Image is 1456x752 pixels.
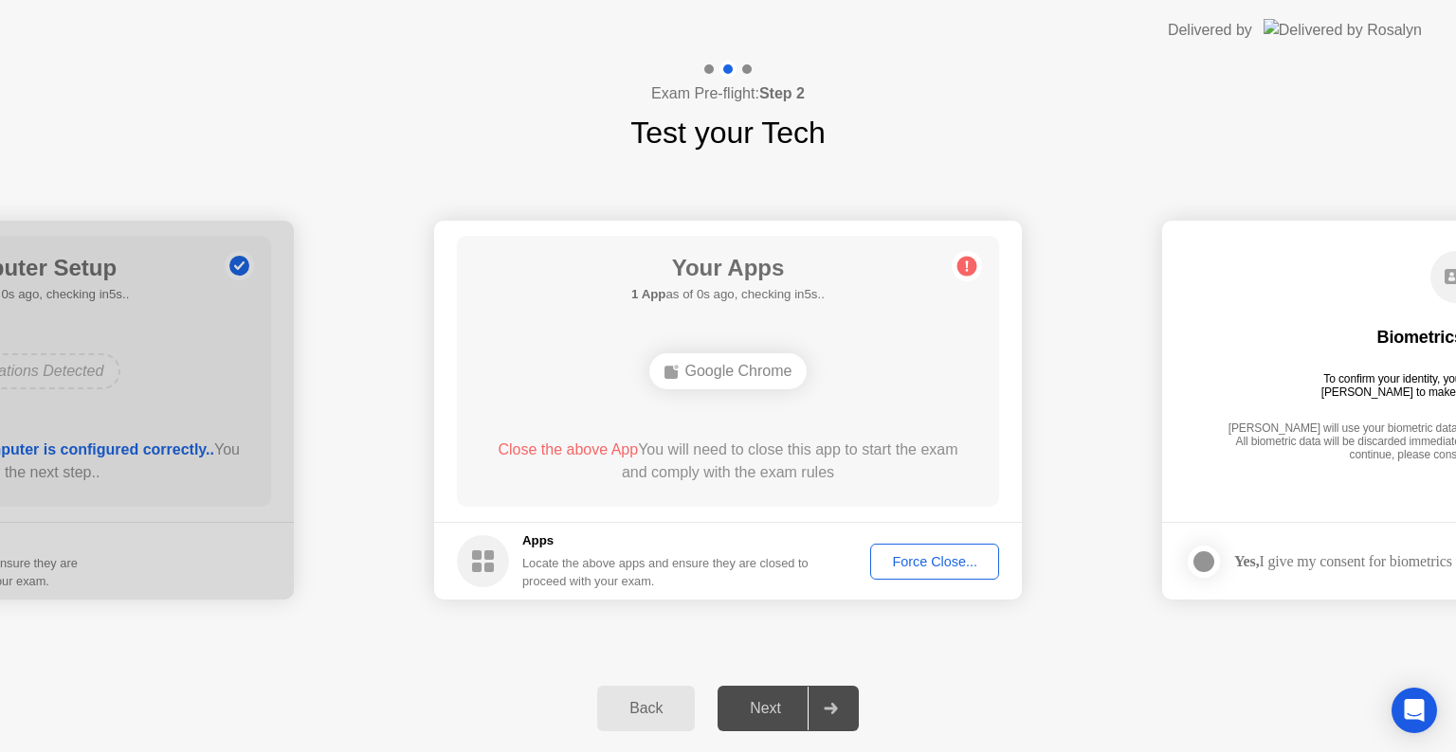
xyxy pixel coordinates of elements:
[522,554,810,590] div: Locate the above apps and ensure they are closed to proceed with your exam.
[484,439,973,484] div: You will need to close this app to start the exam and comply with the exam rules
[723,700,808,717] div: Next
[631,251,825,285] h1: Your Apps
[877,554,992,569] div: Force Close...
[870,544,999,580] button: Force Close...
[597,686,695,731] button: Back
[651,82,805,105] h4: Exam Pre-flight:
[631,287,665,301] b: 1 App
[1264,19,1422,41] img: Delivered by Rosalyn
[1168,19,1252,42] div: Delivered by
[522,531,810,550] h5: Apps
[759,85,805,101] b: Step 2
[1234,553,1259,569] strong: Yes,
[1392,688,1437,733] div: Open Intercom Messenger
[603,700,689,717] div: Back
[498,441,638,457] span: Close the above App
[718,686,859,731] button: Next
[631,285,825,304] h5: as of 0s ago, checking in5s..
[630,110,826,155] h1: Test your Tech
[649,353,808,389] div: Google Chrome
